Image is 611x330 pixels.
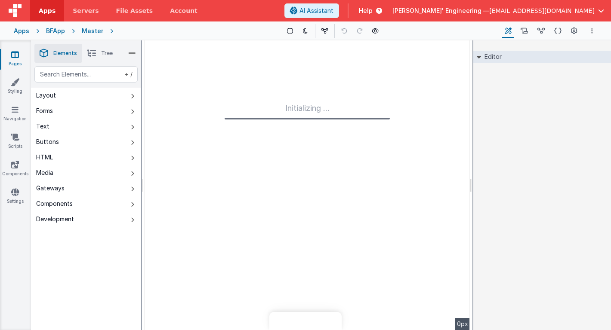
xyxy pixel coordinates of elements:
[73,6,99,15] span: Servers
[392,6,604,15] button: [PERSON_NAME]' Engineering — [EMAIL_ADDRESS][DOMAIN_NAME]
[36,168,53,177] div: Media
[31,180,141,196] button: Gateways
[489,6,595,15] span: [EMAIL_ADDRESS][DOMAIN_NAME]
[101,50,113,57] span: Tree
[31,119,141,134] button: Text
[31,103,141,119] button: Forms
[359,6,373,15] span: Help
[392,6,489,15] span: [PERSON_NAME]' Engineering —
[31,165,141,180] button: Media
[14,27,29,35] div: Apps
[36,107,53,115] div: Forms
[36,91,56,100] div: Layout
[225,102,390,119] div: Initializing ...
[39,6,56,15] span: Apps
[455,318,470,330] div: 0px
[145,40,470,330] div: -->
[31,88,141,103] button: Layout
[36,137,59,146] div: Buttons
[34,66,138,82] input: Search Elements...
[299,6,333,15] span: AI Assistant
[31,196,141,211] button: Components
[31,211,141,227] button: Development
[284,3,339,18] button: AI Assistant
[123,66,133,82] span: + /
[36,199,73,208] div: Components
[587,26,597,36] button: Options
[269,312,342,330] iframe: Marker.io feedback button
[36,153,53,162] div: HTML
[36,184,65,192] div: Gateways
[46,27,65,35] div: BFApp
[82,27,103,35] div: Master
[31,134,141,150] button: Buttons
[36,215,74,223] div: Development
[116,6,153,15] span: File Assets
[481,51,502,63] h2: Editor
[36,122,49,131] div: Text
[31,150,141,165] button: HTML
[53,50,77,57] span: Elements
